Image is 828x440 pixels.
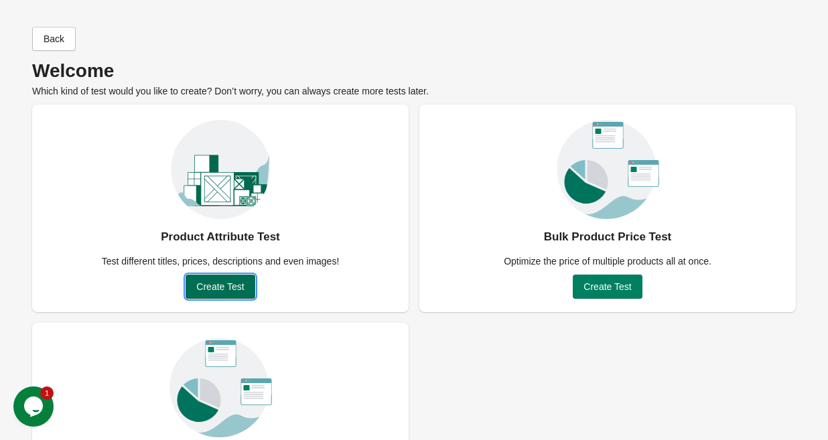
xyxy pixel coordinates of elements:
div: Test different titles, prices, descriptions and even images! [94,254,348,268]
span: Create Test [583,281,631,292]
div: Product Attribute Test [161,226,280,248]
span: Create Test [196,281,244,292]
iframe: chat widget [13,386,56,427]
span: Back [44,33,64,44]
p: Welcome [32,64,796,78]
div: Bulk Product Price Test [544,226,672,248]
button: Back [32,27,76,51]
button: Create Test [186,275,255,299]
div: Optimize the price of multiple products all at once. [496,254,719,268]
div: Which kind of test would you like to create? Don’t worry, you can always create more tests later. [32,64,796,98]
button: Create Test [573,275,642,299]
